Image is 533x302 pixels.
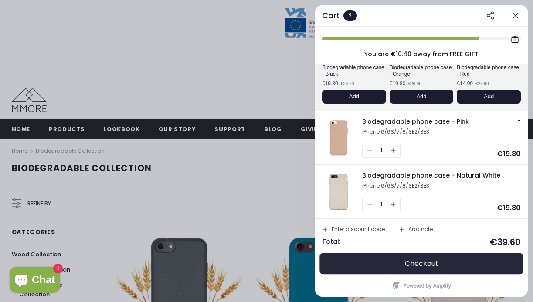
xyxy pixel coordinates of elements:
[322,238,340,246] div: Total:
[362,117,469,126] span: Biodegradable phone case - Pink
[362,129,514,135] div: iPhone 6/6S/7/8/SE2/SE3
[497,205,521,211] div: €19.80
[322,81,338,86] div: €19.80
[341,82,354,86] div: €26.90
[380,144,382,157] div: 1
[497,151,521,158] div: €19.80
[322,64,386,78] div: Biodegradable phone case - Black
[332,227,385,232] div: Enter discount code
[395,223,436,236] button: Add note
[322,253,521,274] button: Checkout
[457,64,519,77] span: Biodegradable phone case - Red
[475,82,489,86] div: €26.90
[405,259,438,268] span: Checkout
[362,117,514,126] div: Biodegradable phone case - Pink
[362,171,514,180] div: Biodegradable phone case - Natural White
[457,64,521,78] div: Biodegradable phone case - Red
[362,183,514,189] div: iPhone 6/6S/7/8/SE2/SE3
[322,90,386,104] button: Add
[322,64,384,77] span: Biodegradable phone case - Black
[380,198,382,211] div: 1
[408,227,433,232] div: Add note
[322,12,340,20] div: Cart
[416,93,426,100] span: Add
[457,81,473,86] div: €14.90
[390,64,454,78] div: Biodegradable phone case - Orange
[343,10,357,21] div: 2
[457,90,521,104] button: Add
[319,223,388,236] button: Enter discount code
[349,93,359,100] span: Add
[408,82,421,86] div: €26.90
[484,93,494,100] span: Add
[390,90,454,104] button: Add
[390,81,406,86] div: €19.80
[490,238,521,246] div: €39.60
[390,64,452,77] span: Biodegradable phone case - Orange
[7,267,63,295] inbox-online-store-chat: Shopify online store chat
[362,171,500,180] span: Biodegradable phone case - Natural White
